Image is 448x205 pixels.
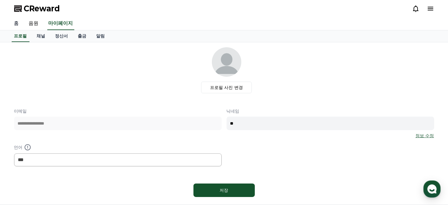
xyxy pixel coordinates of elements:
[14,108,222,114] p: 이메일
[193,184,255,197] button: 저장
[227,108,434,114] p: 닉네임
[9,17,24,30] a: 홈
[79,154,118,169] a: 설정
[2,154,41,169] a: 홈
[206,187,243,193] div: 저장
[95,163,102,168] span: 설정
[41,154,79,169] a: 대화
[201,82,252,93] label: 프로필 사진 변경
[50,30,73,42] a: 정산서
[73,30,92,42] a: 출금
[19,163,23,168] span: 홈
[14,4,60,14] a: CReward
[32,30,50,42] a: 채널
[24,4,60,14] span: CReward
[92,30,110,42] a: 알림
[24,17,44,30] a: 음원
[12,30,29,42] a: 프로필
[212,47,241,77] img: profile_image
[56,164,64,168] span: 대화
[47,17,74,30] a: 마이페이지
[415,133,434,139] a: 정보 수정
[14,144,222,151] p: 언어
